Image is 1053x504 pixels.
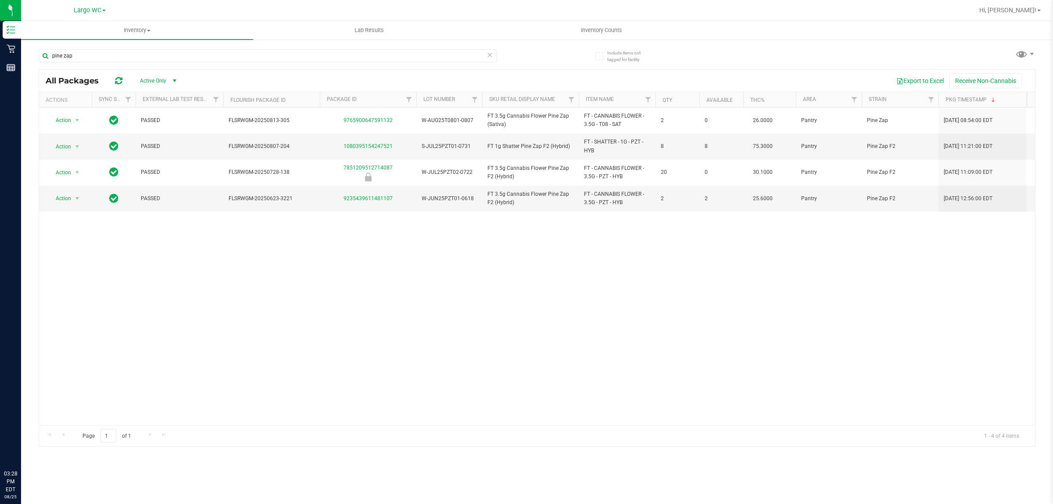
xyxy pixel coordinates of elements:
a: Filter [121,92,136,107]
span: 0 [705,116,738,125]
span: Largo WC [74,7,101,14]
span: Lab Results [343,26,396,34]
span: In Sync [109,166,118,178]
input: Search Package ID, Item Name, SKU, Lot or Part Number... [39,49,497,62]
span: FLSRWGM-20250807-204 [229,142,315,151]
a: Inventory Counts [485,21,717,40]
inline-svg: Retail [7,44,15,53]
span: 1 - 4 of 4 items [977,429,1026,442]
span: 30.1000 [749,166,777,179]
span: [DATE] 08:54:00 EDT [944,116,992,125]
span: Pine Zap [867,116,933,125]
span: 8 [705,142,738,151]
span: select [72,166,83,179]
span: FT 3.5g Cannabis Flower Pine Zap (Sativa) [487,112,573,129]
span: FT - CANNABIS FLOWER - 3.5G - PZT - HYB [584,190,650,207]
a: Filter [564,92,579,107]
a: Package ID [327,96,357,102]
div: Actions [46,97,88,103]
span: In Sync [109,192,118,205]
span: select [72,192,83,205]
span: In Sync [109,114,118,126]
a: External Lab Test Result [143,96,211,102]
p: 08/25 [4,493,17,500]
a: 9235439611481107 [344,195,393,202]
a: Strain [869,96,887,102]
a: Area [803,96,816,102]
a: Available [706,97,733,103]
iframe: Resource center [9,434,35,460]
span: Inventory Counts [569,26,634,34]
span: All Packages [46,76,107,86]
span: FLSRWGM-20250728-138 [229,168,315,176]
span: Action [48,114,72,126]
span: 0 [705,168,738,176]
span: In Sync [109,140,118,152]
span: 8 [661,142,694,151]
button: Receive Non-Cannabis [949,73,1022,88]
a: Filter [402,92,416,107]
a: Filter [209,92,223,107]
span: 20 [661,168,694,176]
span: FT 1g Shatter Pine Zap F2 (Hybrid) [487,142,573,151]
div: Launch Hold [319,173,418,181]
a: Pkg Timestamp [946,97,997,103]
span: Inventory [21,26,253,34]
span: 75.3000 [749,140,777,153]
iframe: Resource center unread badge [26,432,36,443]
span: Pantry [801,194,856,203]
span: PASSED [141,116,218,125]
span: PASSED [141,194,218,203]
span: FT 3.5g Cannabis Flower Pine Zap F2 (Hybrid) [487,190,573,207]
input: 1 [100,429,116,443]
a: Filter [641,92,655,107]
span: Action [48,192,72,205]
span: select [72,114,83,126]
span: FT 3.5g Cannabis Flower Pine Zap F2 (Hybrid) [487,164,573,181]
span: Pantry [801,168,856,176]
span: 2 [661,194,694,203]
span: S-JUL25PZT01-0731 [422,142,477,151]
a: Filter [847,92,862,107]
span: 25.6000 [749,192,777,205]
span: PASSED [141,168,218,176]
span: 2 [661,116,694,125]
span: Hi, [PERSON_NAME]! [979,7,1036,14]
a: Item Name [586,96,614,102]
a: 7851209512714087 [344,165,393,171]
span: Pantry [801,116,856,125]
a: Lab Results [253,21,485,40]
a: THC% [750,97,765,103]
p: 03:28 PM EDT [4,470,17,493]
span: PASSED [141,142,218,151]
span: FLSRWGM-20250813-305 [229,116,315,125]
a: Qty [663,97,672,103]
inline-svg: Reports [7,63,15,72]
span: Action [48,166,72,179]
span: Pine Zap F2 [867,194,933,203]
button: Export to Excel [891,73,949,88]
a: Flourish Package ID [230,97,286,103]
span: FT - CANNABIS FLOWER - 3.5G - T08 - SAT [584,112,650,129]
span: FT - CANNABIS FLOWER - 3.5G - PZT - HYB [584,164,650,181]
inline-svg: Inventory [7,25,15,34]
span: FT - SHATTER - 1G - PZT - HYB [584,138,650,155]
span: Pine Zap F2 [867,168,933,176]
span: 2 [705,194,738,203]
a: Filter [924,92,938,107]
a: Filter [468,92,482,107]
span: FLSRWGM-20250623-3221 [229,194,315,203]
span: [DATE] 11:21:00 EDT [944,142,992,151]
span: Include items not tagged for facility [607,50,651,63]
a: 9765900647591132 [344,117,393,123]
span: Clear [487,49,493,61]
span: select [72,140,83,153]
span: W-AUG25T0801-0807 [422,116,477,125]
span: [DATE] 11:09:00 EDT [944,168,992,176]
a: 1080395154247521 [344,143,393,149]
span: Pine Zap F2 [867,142,933,151]
a: Sync Status [99,96,133,102]
span: 26.0000 [749,114,777,127]
span: W-JUN25PZT01-0618 [422,194,477,203]
span: Pantry [801,142,856,151]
